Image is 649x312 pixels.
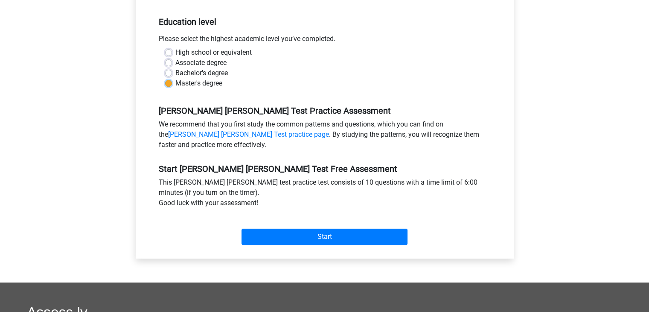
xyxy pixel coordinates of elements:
[159,164,491,174] h5: Start [PERSON_NAME] [PERSON_NAME] Test Free Assessment
[175,68,228,78] label: Bachelor's degree
[159,106,491,116] h5: [PERSON_NAME] [PERSON_NAME] Test Practice Assessment
[168,130,329,138] a: [PERSON_NAME] [PERSON_NAME] Test practice page
[152,119,497,153] div: We recommend that you first study the common patterns and questions, which you can find on the . ...
[175,78,222,88] label: Master's degree
[159,13,491,30] h5: Education level
[175,58,227,68] label: Associate degree
[152,177,497,212] div: This [PERSON_NAME] [PERSON_NAME] test practice test consists of 10 questions with a time limit of...
[175,47,252,58] label: High school or equivalent
[152,34,497,47] div: Please select the highest academic level you’ve completed.
[242,229,407,245] input: Start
